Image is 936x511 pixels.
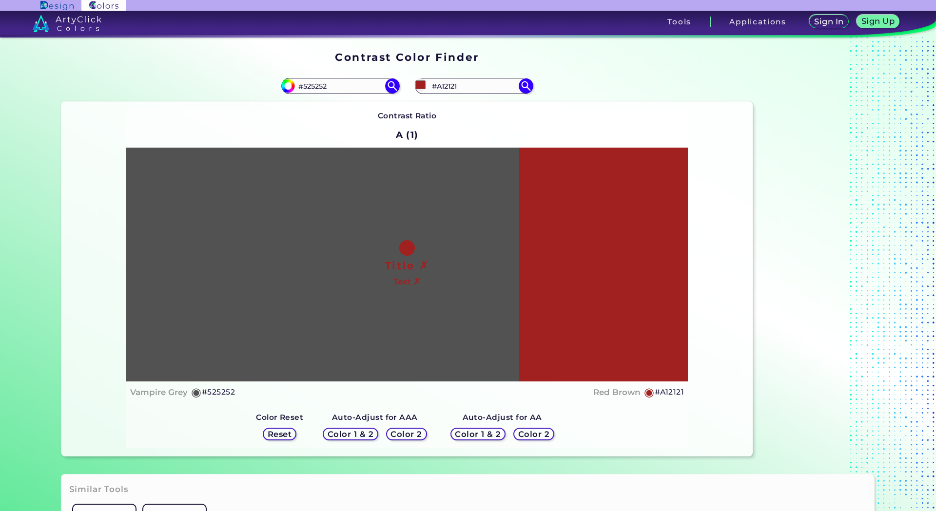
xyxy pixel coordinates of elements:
a: Sign Up [859,16,897,28]
h3: Similar Tools [69,484,129,495]
input: type color 1.. [295,79,386,93]
h3: Tools [667,18,691,25]
h4: Red Brown [593,385,641,399]
h5: Sign In [816,18,842,25]
a: Sign In [811,16,847,28]
h5: Color 2 [520,431,548,438]
h5: #525252 [202,386,235,398]
h5: Color 1 & 2 [330,431,371,438]
h1: Title ✗ [385,258,429,273]
h5: Color 1 & 2 [457,431,499,438]
h5: Reset [269,431,291,438]
img: icon search [385,78,400,93]
h5: ◉ [644,386,655,398]
h3: Applications [729,18,786,25]
h4: Text ✗ [393,275,420,289]
strong: Auto-Adjust for AAA [332,413,418,422]
h5: #A12121 [655,386,684,398]
img: icon search [519,78,533,93]
h5: ◉ [191,386,202,398]
img: ArtyClick Design logo [40,1,73,10]
input: type color 2.. [429,79,519,93]
img: logo_artyclick_colors_white.svg [33,15,101,32]
h2: A (1) [391,124,423,146]
strong: Auto-Adjust for AA [463,413,542,422]
h1: Contrast Color Finder [335,50,479,64]
h5: Color 2 [392,431,421,438]
h5: Sign Up [863,18,893,25]
h4: Vampire Grey [130,385,188,399]
strong: Color Reset [256,413,303,422]
strong: Contrast Ratio [378,111,437,120]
